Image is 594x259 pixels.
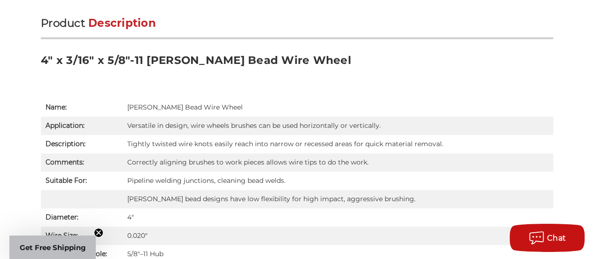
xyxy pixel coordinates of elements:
strong: Comments: [46,158,84,166]
span: Description [88,16,156,30]
strong: Suitable For: [46,176,87,185]
strong: Application: [46,121,85,130]
span: Get Free Shipping [20,243,86,252]
button: Close teaser [94,228,103,237]
td: [PERSON_NAME] bead designs have low flexibility for high impact, aggressive brushing. [123,190,553,208]
td: 4″ [123,208,553,227]
td: Pipeline welding junctions, cleaning bead welds. [123,172,553,190]
strong: Diameter: [46,213,78,221]
strong: Description: [46,140,85,148]
td: Tightly twisted wire knots easily reach into narrow or recessed areas for quick material removal. [123,135,553,153]
button: Chat [509,224,585,252]
td: Correctly aligning brushes to work pieces allows wire tips to do the work. [123,153,553,172]
div: Get Free ShippingClose teaser [9,235,96,259]
td: Versatile in design, wire wheels brushes can be used horizontally or vertically. [123,117,553,135]
span: Product [41,16,85,30]
td: [PERSON_NAME] Bead Wire Wheel [123,98,553,117]
strong: Name: [46,103,67,111]
h3: 4" x 3/16" x 5/8"-11 [PERSON_NAME] Bead Wire Wheel [41,53,553,74]
strong: Wire Size: [46,231,78,240]
td: 0.020" [123,227,553,245]
span: Chat [547,234,566,243]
